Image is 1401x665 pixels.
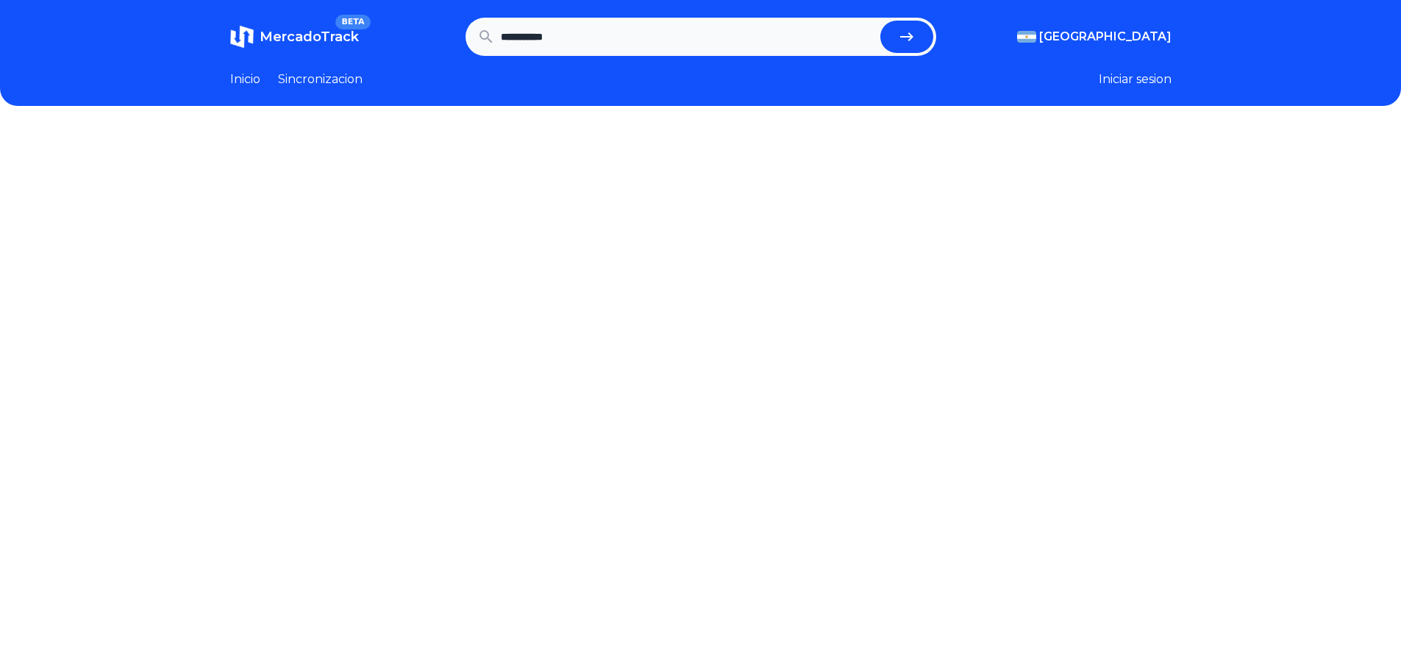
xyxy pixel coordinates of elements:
img: MercadoTrack [230,25,254,49]
img: Argentina [1017,31,1036,43]
button: [GEOGRAPHIC_DATA] [1017,28,1172,46]
a: MercadoTrackBETA [230,25,359,49]
span: BETA [335,15,370,29]
a: Sincronizacion [278,71,363,88]
span: [GEOGRAPHIC_DATA] [1039,28,1172,46]
button: Iniciar sesion [1099,71,1172,88]
a: Inicio [230,71,260,88]
span: MercadoTrack [260,29,359,45]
